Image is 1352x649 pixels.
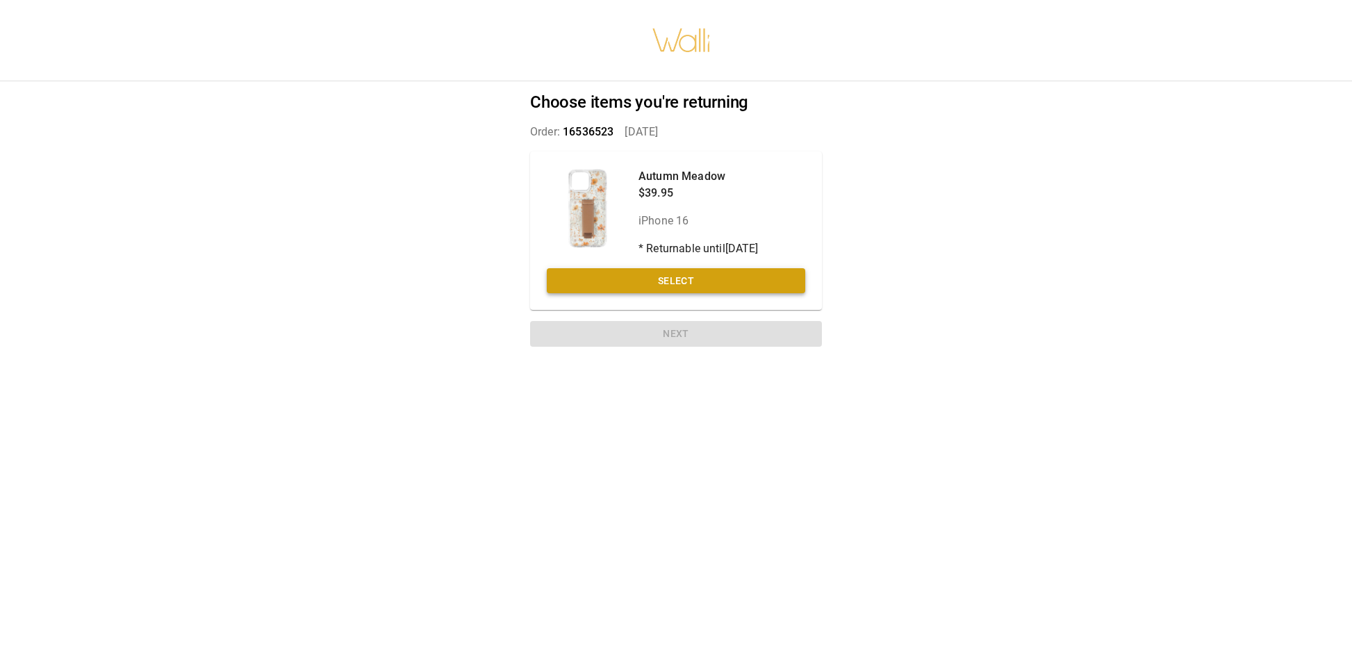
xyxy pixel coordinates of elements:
h2: Choose items you're returning [530,92,822,113]
p: iPhone 16 [638,213,759,229]
span: 16536523 [563,125,613,138]
p: * Returnable until [DATE] [638,240,759,257]
p: Order: [DATE] [530,124,822,140]
button: Select [547,268,805,294]
p: $39.95 [638,185,759,202]
p: Autumn Meadow [638,168,759,185]
img: walli-inc.myshopify.com [652,10,711,70]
